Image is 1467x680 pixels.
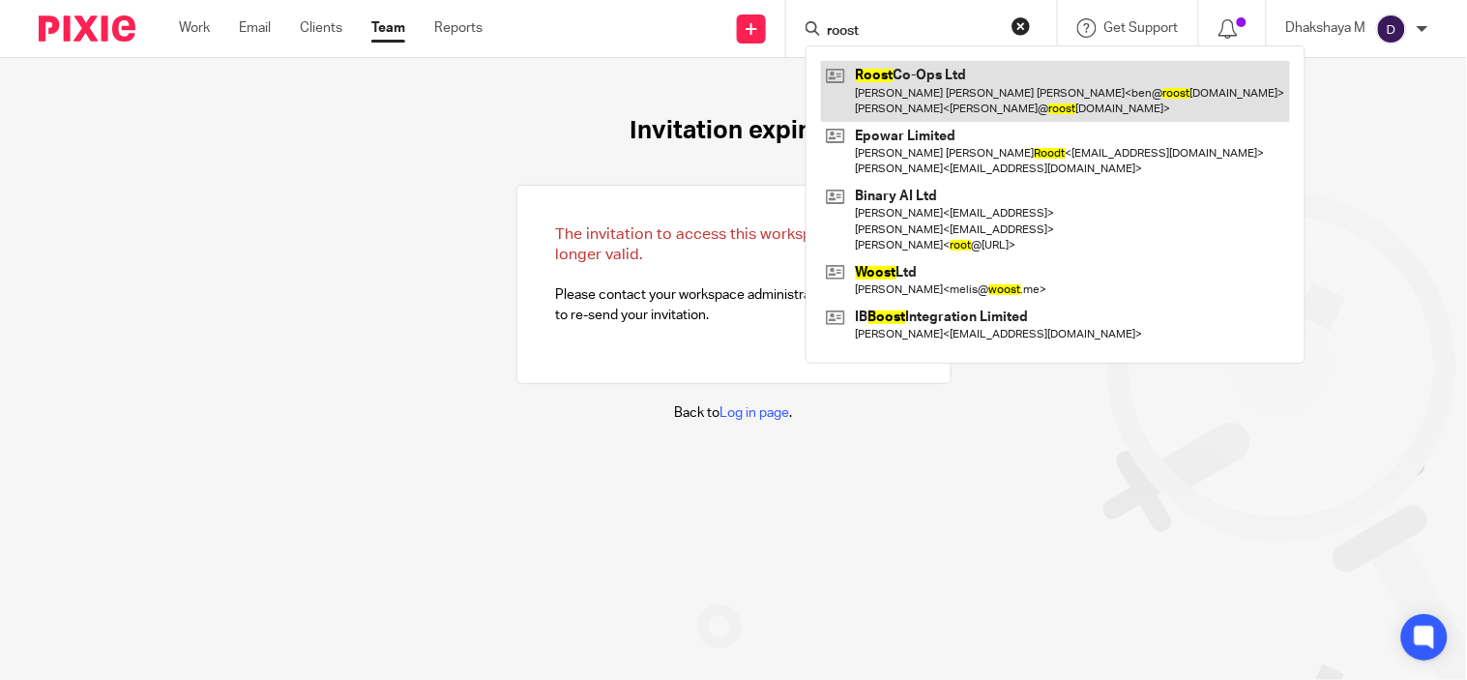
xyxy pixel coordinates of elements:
[720,406,790,420] a: Log in page
[1104,21,1179,35] span: Get Support
[239,18,271,38] a: Email
[556,224,912,325] p: Please contact your workspace administrator and ask them to re-send your invitation.
[39,15,135,42] img: Pixie
[630,116,837,146] h1: Invitation expired
[434,18,483,38] a: Reports
[825,23,999,41] input: Search
[1376,14,1407,44] img: svg%3E
[556,226,877,262] span: The invitation to access this workspace is no longer valid.
[179,18,210,38] a: Work
[1286,18,1366,38] p: Dhakshaya M
[1012,16,1031,36] button: Clear
[675,403,793,423] p: Back to .
[371,18,405,38] a: Team
[300,18,342,38] a: Clients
